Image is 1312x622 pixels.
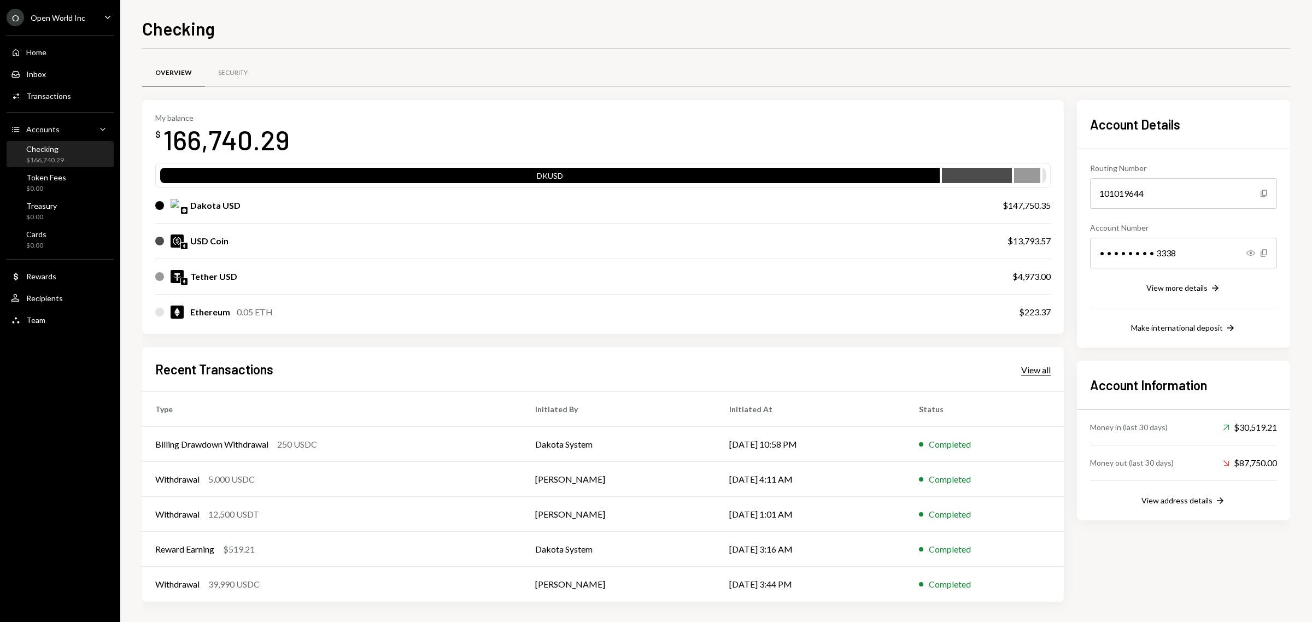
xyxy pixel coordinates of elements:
div: $0.00 [26,241,46,250]
a: Home [7,42,114,62]
div: 0.05 ETH [237,306,273,319]
div: Inbox [26,69,46,79]
td: [DATE] 4:11 AM [716,462,906,497]
img: ETH [171,306,184,319]
a: Checking$166,740.29 [7,141,114,167]
div: Overview [155,68,192,78]
div: Tether USD [190,270,237,283]
h2: Recent Transactions [155,360,273,378]
a: Rewards [7,266,114,286]
td: [DATE] 3:44 PM [716,567,906,602]
div: Money out (last 30 days) [1090,457,1174,468]
a: Cards$0.00 [7,226,114,253]
th: Status [906,392,1064,427]
img: USDC [171,234,184,248]
div: 166,740.29 [163,122,290,157]
a: Team [7,310,114,330]
div: $4,973.00 [1012,270,1051,283]
a: Recipients [7,288,114,308]
div: Rewards [26,272,56,281]
td: [PERSON_NAME] [522,567,716,602]
h2: Account Details [1090,115,1277,133]
div: Completed [929,578,971,591]
a: Accounts [7,119,114,139]
div: 39,990 USDC [208,578,260,591]
th: Initiated By [522,392,716,427]
img: DKUSD [171,199,184,212]
div: Reward Earning [155,543,214,556]
div: $ [155,129,161,140]
div: Make international deposit [1131,323,1223,332]
div: $0.00 [26,184,66,193]
div: Token Fees [26,173,66,182]
div: Security [218,68,248,78]
div: 101019644 [1090,178,1277,209]
div: Completed [929,508,971,521]
img: USDT [171,270,184,283]
div: Account Number [1090,222,1277,233]
a: Transactions [7,86,114,105]
div: • • • • • • • • 3338 [1090,238,1277,268]
div: View all [1021,365,1051,375]
button: View more details [1146,283,1221,295]
a: Overview [142,60,205,87]
a: Security [205,60,261,87]
div: 5,000 USDC [208,473,255,486]
div: Accounts [26,125,60,134]
div: Withdrawal [155,578,200,591]
div: $166,740.29 [26,156,64,165]
div: USD Coin [190,234,229,248]
div: $87,750.00 [1223,456,1277,470]
td: Dakota System [522,532,716,567]
td: [DATE] 1:01 AM [716,497,906,532]
a: View all [1021,363,1051,375]
td: [PERSON_NAME] [522,497,716,532]
div: Ethereum [190,306,230,319]
div: Cards [26,230,46,239]
div: Treasury [26,201,57,210]
div: View address details [1141,496,1213,505]
td: [DATE] 3:16 AM [716,532,906,567]
div: Dakota USD [190,199,241,212]
div: Completed [929,473,971,486]
td: [DATE] 10:58 PM [716,427,906,462]
div: O [7,9,24,26]
div: 12,500 USDT [208,508,259,521]
img: base-mainnet [181,207,188,214]
h2: Account Information [1090,376,1277,394]
th: Type [142,392,522,427]
div: Money in (last 30 days) [1090,421,1168,433]
div: $30,519.21 [1223,421,1277,434]
div: Transactions [26,91,71,101]
div: $147,750.35 [1003,199,1051,212]
div: Routing Number [1090,162,1277,174]
img: ethereum-mainnet [181,278,188,285]
div: $13,793.57 [1008,234,1051,248]
div: $0.00 [26,213,57,222]
h1: Checking [142,17,215,39]
div: Team [26,315,45,325]
div: 250 USDC [277,438,317,451]
img: ethereum-mainnet [181,243,188,249]
div: Checking [26,144,64,154]
div: Completed [929,543,971,556]
th: Initiated At [716,392,906,427]
div: DKUSD [160,170,940,185]
div: Home [26,48,46,57]
button: Make international deposit [1131,322,1236,335]
a: Token Fees$0.00 [7,169,114,196]
td: [PERSON_NAME] [522,462,716,497]
div: Completed [929,438,971,451]
div: My balance [155,113,290,122]
div: $519.21 [223,543,255,556]
div: Withdrawal [155,508,200,521]
a: Treasury$0.00 [7,198,114,224]
a: Inbox [7,64,114,84]
div: Withdrawal [155,473,200,486]
div: Open World Inc [31,13,85,22]
div: Billing Drawdown Withdrawal [155,438,268,451]
button: View address details [1141,495,1226,507]
td: Dakota System [522,427,716,462]
div: Recipients [26,294,63,303]
div: $223.37 [1019,306,1051,319]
